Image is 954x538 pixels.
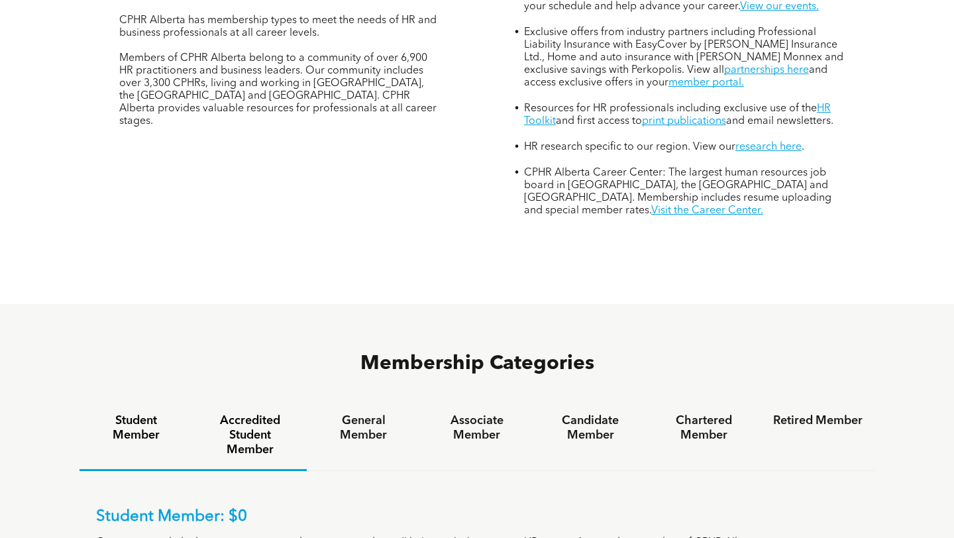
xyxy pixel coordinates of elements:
a: HR Toolkit [524,103,831,127]
span: and access exclusive offers in your [524,65,827,88]
span: Resources for HR professionals including exclusive use of the [524,103,817,114]
span: Members of CPHR Alberta belong to a community of over 6,900 HR practitioners and business leaders... [119,53,437,127]
span: HR research specific to our region. View our [524,142,735,152]
h4: Student Member [91,413,181,443]
a: View our events. [740,1,819,12]
span: and first access to [556,116,642,127]
h4: Accredited Student Member [205,413,294,457]
span: CPHR Alberta has membership types to meet the needs of HR and business professionals at all caree... [119,15,437,38]
a: Visit the Career Center. [651,205,763,216]
h4: Retired Member [773,413,863,428]
a: print publications [642,116,726,127]
span: CPHR Alberta Career Center: The largest human resources job board in [GEOGRAPHIC_DATA], the [GEOG... [524,168,831,216]
a: member portal. [668,78,744,88]
span: . [802,142,804,152]
h4: Associate Member [432,413,521,443]
a: partnerships here [724,65,809,76]
a: research here [735,142,802,152]
h4: Candidate Member [546,413,635,443]
span: Membership Categories [360,354,594,374]
h4: Chartered Member [659,413,749,443]
h4: General Member [319,413,408,443]
span: Exclusive offers from industry partners including Professional Liability Insurance with EasyCover... [524,27,843,76]
span: and email newsletters. [726,116,833,127]
p: Student Member: $0 [96,508,858,527]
